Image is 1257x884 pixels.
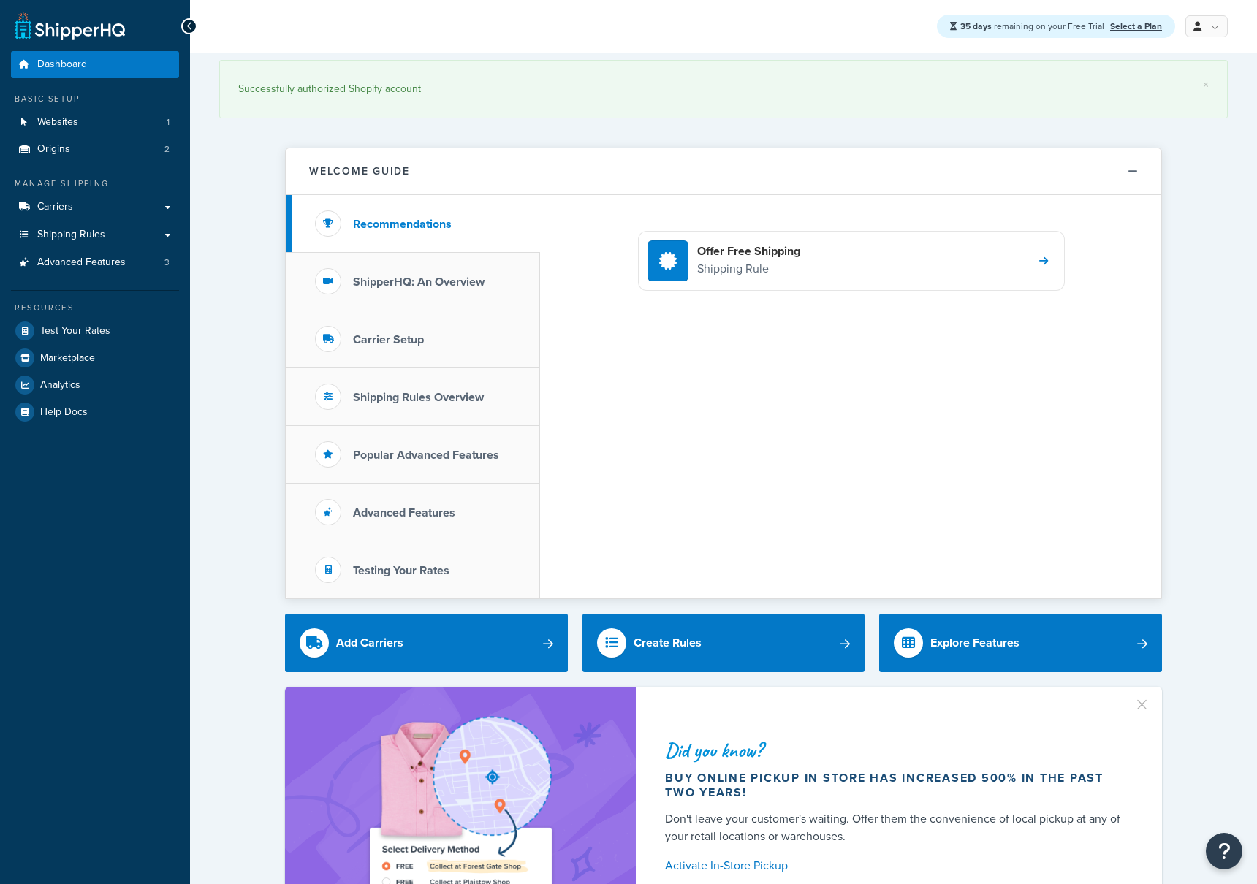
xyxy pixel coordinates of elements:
div: Create Rules [634,633,702,653]
button: Open Resource Center [1206,833,1242,869]
span: Marketplace [40,352,95,365]
span: Test Your Rates [40,325,110,338]
a: Dashboard [11,51,179,78]
h2: Welcome Guide [309,166,410,177]
a: Create Rules [582,614,865,672]
a: Carriers [11,194,179,221]
span: remaining on your Free Trial [960,20,1106,33]
li: Origins [11,136,179,163]
h3: Recommendations [353,218,452,231]
span: Dashboard [37,58,87,71]
h4: Offer Free Shipping [697,243,800,259]
a: Websites1 [11,109,179,136]
strong: 35 days [960,20,992,33]
h3: Carrier Setup [353,333,424,346]
a: Explore Features [879,614,1162,672]
div: Basic Setup [11,93,179,105]
a: Analytics [11,372,179,398]
span: Analytics [40,379,80,392]
span: 2 [164,143,170,156]
a: Origins2 [11,136,179,163]
li: Advanced Features [11,249,179,276]
a: Select a Plan [1110,20,1162,33]
a: × [1203,79,1209,91]
div: Manage Shipping [11,178,179,190]
div: Buy online pickup in store has increased 500% in the past two years! [665,771,1127,800]
div: Resources [11,302,179,314]
a: Marketplace [11,345,179,371]
a: Advanced Features3 [11,249,179,276]
button: Welcome Guide [286,148,1161,195]
div: Successfully authorized Shopify account [238,79,1209,99]
h3: Advanced Features [353,506,455,519]
h3: Popular Advanced Features [353,449,499,462]
a: Add Carriers [285,614,568,672]
a: Shipping Rules [11,221,179,248]
span: 1 [167,116,170,129]
a: Activate In-Store Pickup [665,856,1127,876]
h3: Shipping Rules Overview [353,391,484,404]
span: Carriers [37,201,73,213]
h3: Testing Your Rates [353,564,449,577]
span: 3 [164,256,170,269]
h3: ShipperHQ: An Overview [353,275,485,289]
span: Advanced Features [37,256,126,269]
a: Help Docs [11,399,179,425]
p: Shipping Rule [697,259,800,278]
span: Websites [37,116,78,129]
a: Test Your Rates [11,318,179,344]
div: Add Carriers [336,633,403,653]
div: Don't leave your customer's waiting. Offer them the convenience of local pickup at any of your re... [665,810,1127,845]
div: Did you know? [665,740,1127,761]
span: Help Docs [40,406,88,419]
span: Shipping Rules [37,229,105,241]
span: Origins [37,143,70,156]
li: Websites [11,109,179,136]
div: Explore Features [930,633,1019,653]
